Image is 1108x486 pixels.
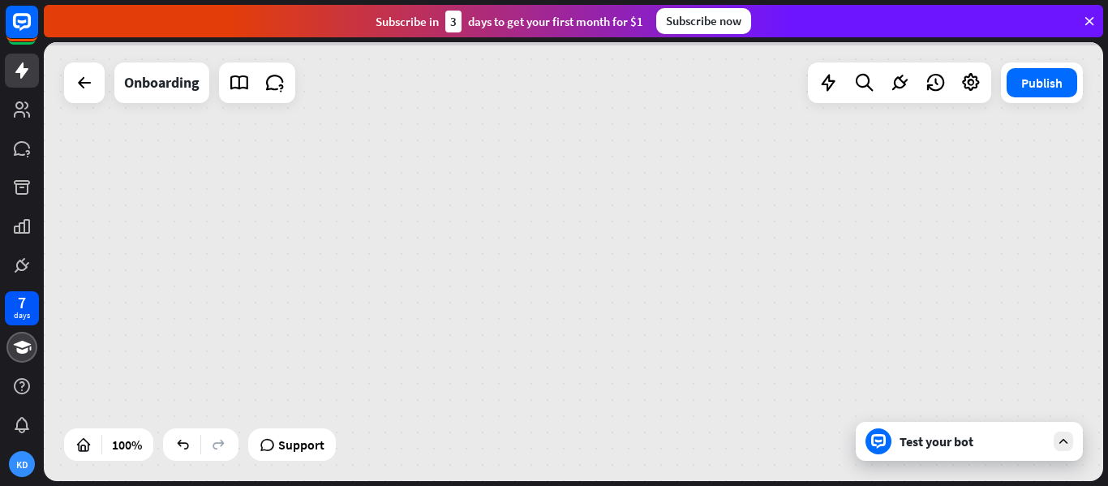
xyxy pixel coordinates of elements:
[14,310,30,321] div: days
[656,8,751,34] div: Subscribe now
[9,451,35,477] div: KD
[376,11,643,32] div: Subscribe in days to get your first month for $1
[18,295,26,310] div: 7
[5,291,39,325] a: 7 days
[445,11,462,32] div: 3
